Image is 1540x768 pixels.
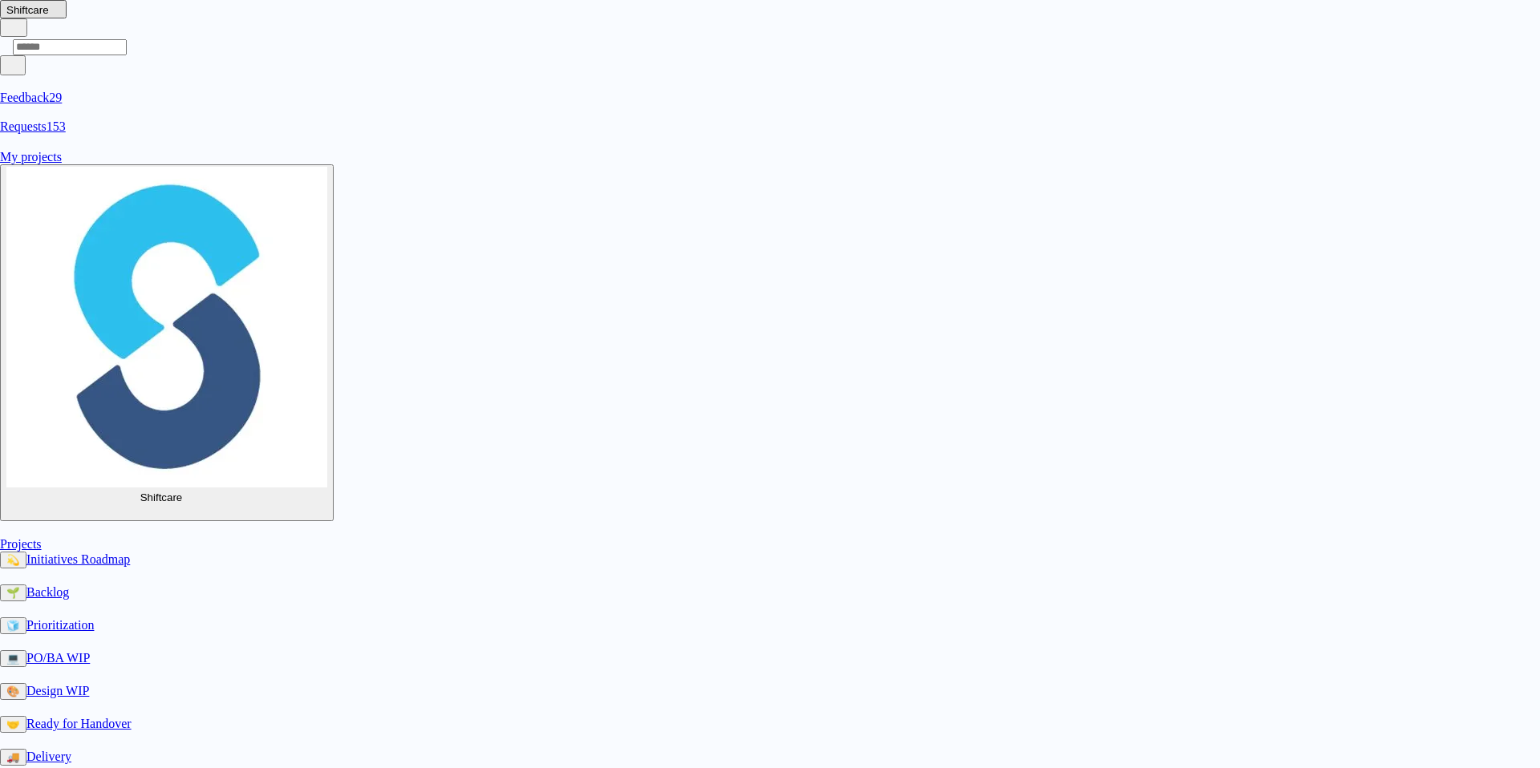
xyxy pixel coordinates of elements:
span: Shiftcare [140,491,183,503]
img: 400 [6,167,327,487]
span: Ready for Handover [26,717,132,730]
span: Initiatives Roadmap [26,552,130,566]
span: Prioritization [26,618,94,632]
span: 29 [49,91,62,104]
div: 🚚 [6,751,20,763]
span: Backlog [26,585,69,599]
span: Delivery [26,750,71,763]
div: 🧊 [6,620,20,632]
span: PO/BA WIP [26,651,90,665]
span: Design WIP [26,684,89,697]
div: 💻 [6,653,20,665]
div: 🎨 [6,685,20,697]
span: 153 [47,119,66,133]
div: 💫 [6,554,20,566]
div: 🌱 [6,587,20,599]
span: shiftcare [6,4,49,16]
div: 🤝 [6,718,20,730]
